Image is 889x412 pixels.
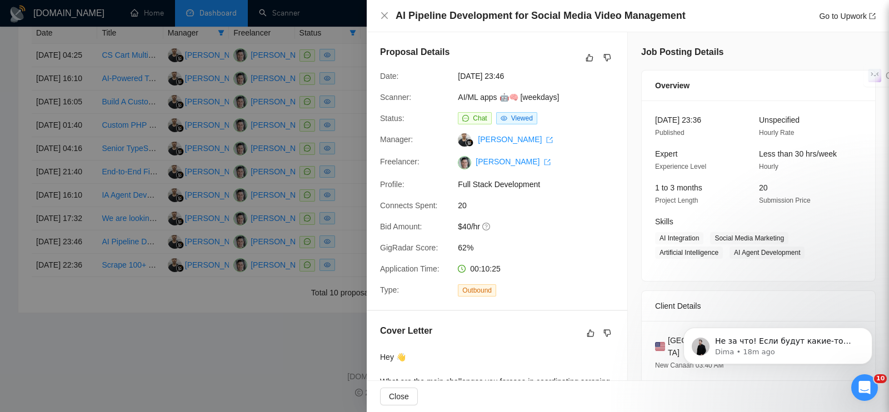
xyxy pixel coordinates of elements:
[601,51,614,64] button: dislike
[380,46,450,59] h5: Proposal Details
[759,163,778,170] span: Hourly
[380,388,418,405] button: Close
[458,284,496,297] span: Outbound
[396,9,686,23] h4: AI Pipeline Development for Social Media Video Management
[851,374,878,401] iframe: Intercom live chat
[869,13,876,19] span: export
[710,232,788,244] span: Social Media Marketing
[458,242,625,254] span: 62%
[511,114,533,122] span: Viewed
[458,70,625,82] span: [DATE] 23:46
[501,115,507,122] span: eye
[603,53,611,62] span: dislike
[380,201,438,210] span: Connects Spent:
[655,361,723,369] span: New Canaan 03:40 AM
[458,199,625,212] span: 20
[380,135,413,144] span: Manager:
[587,329,595,338] span: like
[655,340,665,353] img: 🇺🇸
[655,183,702,192] span: 1 to 3 months
[380,243,438,252] span: GigRadar Score:
[655,232,703,244] span: AI Integration
[458,178,625,190] span: Full Stack Development
[546,137,553,143] span: export
[584,326,597,340] button: like
[482,222,491,231] span: question-circle
[380,93,411,102] span: Scanner:
[380,157,419,166] span: Freelancer:
[655,149,677,158] span: Expert
[655,163,706,170] span: Experience Level
[655,247,723,259] span: Artificial Intelligence
[473,114,487,122] span: Chat
[603,329,611,338] span: dislike
[462,115,469,122] span: message
[759,149,837,158] span: Less than 30 hrs/week
[583,51,596,64] button: like
[380,72,398,81] span: Date:
[380,324,432,338] h5: Cover Letter
[380,285,399,294] span: Type:
[458,156,471,169] img: c1Tebym3BND9d52IcgAhOjDIggZNrr93DrArCnDDhQCo9DNa2fMdUdlKkX3cX7l7jn
[819,12,876,21] a: Go to Upworkexport
[389,390,409,403] span: Close
[730,247,805,259] span: AI Agent Development
[601,326,614,340] button: dislike
[476,157,551,166] a: [PERSON_NAME] export
[759,183,768,192] span: 20
[641,46,723,59] h5: Job Posting Details
[655,197,698,204] span: Project Length
[380,180,404,189] span: Profile:
[759,129,794,137] span: Hourly Rate
[380,264,439,273] span: Application Time:
[458,93,559,102] a: AI/ML apps 🤖🧠 [weekdays]
[380,11,389,21] button: Close
[655,291,862,321] div: Client Details
[470,264,501,273] span: 00:10:25
[874,374,887,383] span: 10
[655,115,701,124] span: [DATE] 23:36
[466,139,473,147] img: gigradar-bm.png
[759,115,800,124] span: Unspecified
[544,159,551,165] span: export
[380,222,422,231] span: Bid Amount:
[458,265,466,273] span: clock-circle
[380,114,404,123] span: Status:
[667,304,889,382] iframe: Intercom notifications message
[380,11,389,20] span: close
[655,217,673,226] span: Skills
[655,129,685,137] span: Published
[759,197,811,204] span: Submission Price
[458,220,625,233] span: $40/hr
[655,79,690,92] span: Overview
[586,53,593,62] span: like
[478,135,553,144] a: [PERSON_NAME] export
